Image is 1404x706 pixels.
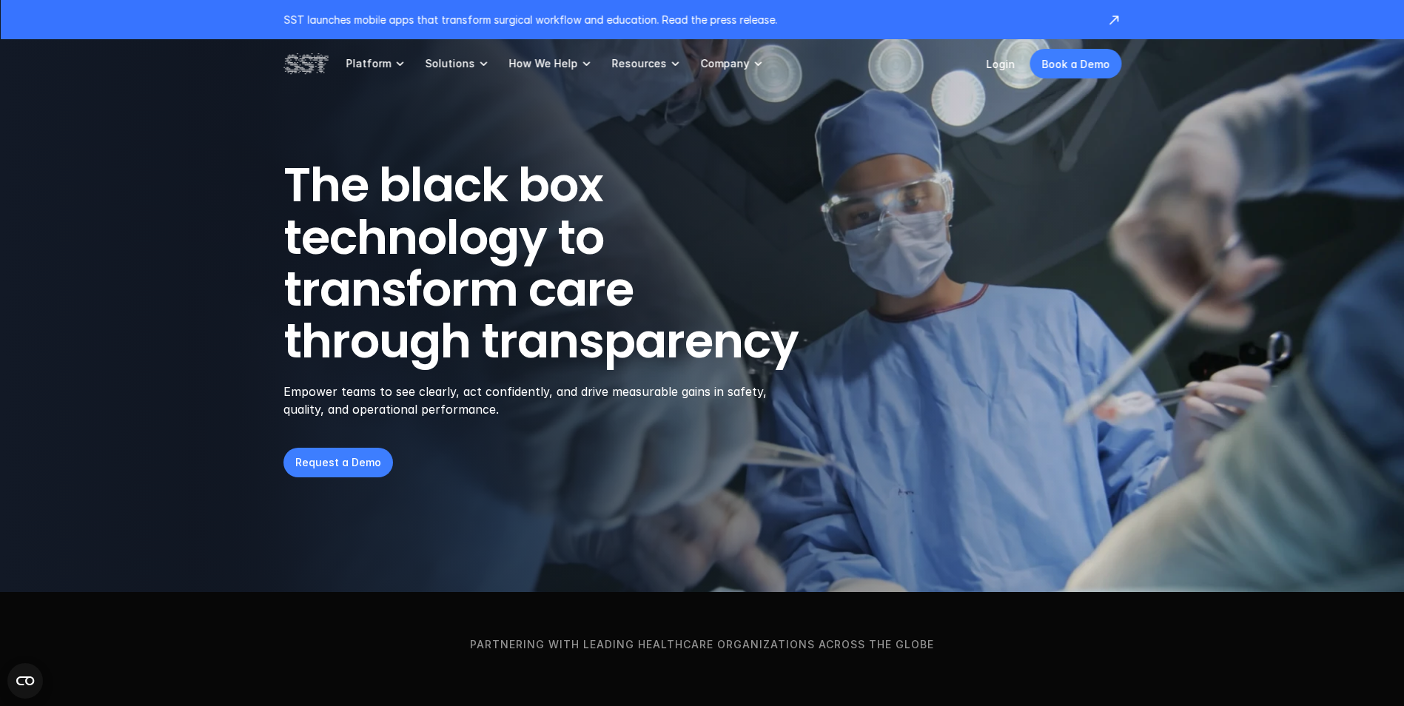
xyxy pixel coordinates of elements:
[986,58,1015,70] a: Login
[283,12,1092,27] p: SST launches mobile apps that transform surgical workflow and education. Read the press release.
[346,39,407,88] a: Platform
[611,57,666,70] p: Resources
[283,51,328,76] img: SST logo
[508,57,577,70] p: How We Help
[700,57,749,70] p: Company
[283,383,786,418] p: Empower teams to see clearly, act confidently, and drive measurable gains in safety, quality, and...
[295,454,381,470] p: Request a Demo
[283,448,393,477] a: Request a Demo
[283,159,870,368] h1: The black box technology to transform care through transparency
[7,663,43,699] button: Open CMP widget
[1041,56,1109,72] p: Book a Demo
[25,636,1379,653] p: Partnering with leading healthcare organizations across the globe
[1030,49,1121,78] a: Book a Demo
[425,57,474,70] p: Solutions
[346,57,391,70] p: Platform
